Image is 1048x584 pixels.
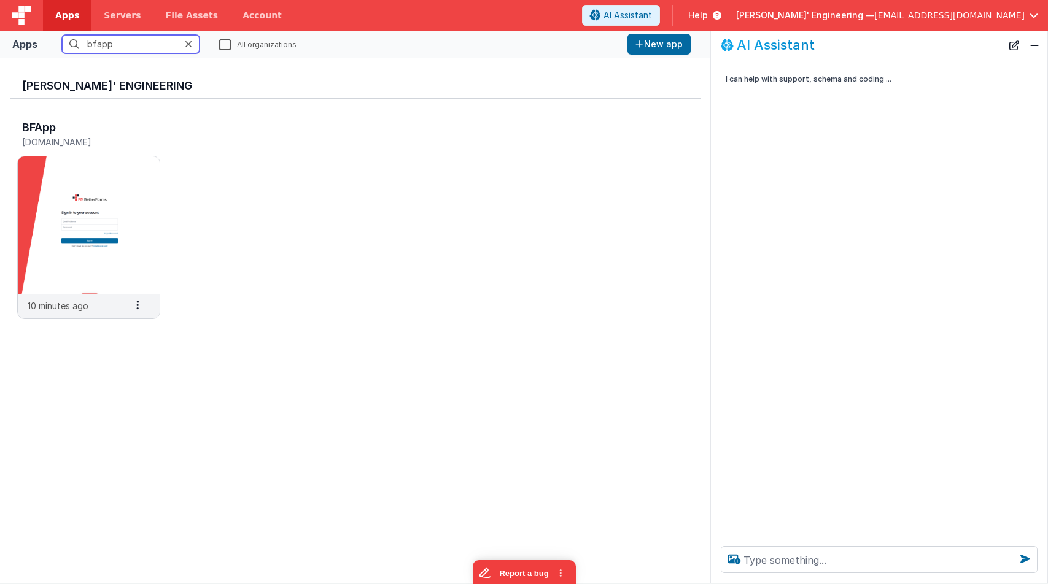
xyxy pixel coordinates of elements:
p: 10 minutes ago [28,299,88,312]
span: Help [688,9,708,21]
span: [EMAIL_ADDRESS][DOMAIN_NAME] [874,9,1025,21]
h5: [DOMAIN_NAME] [22,137,130,147]
span: [PERSON_NAME]' Engineering — [736,9,874,21]
button: [PERSON_NAME]' Engineering — [EMAIL_ADDRESS][DOMAIN_NAME] [736,9,1038,21]
button: New Chat [1006,37,1023,54]
h2: AI Assistant [737,37,815,52]
span: Servers [104,9,141,21]
p: I can help with support, schema and coding ... [726,72,1001,85]
button: Close [1027,37,1042,54]
input: Search apps [62,35,200,53]
span: File Assets [166,9,219,21]
label: All organizations [219,38,297,50]
button: AI Assistant [582,5,660,26]
div: Apps [12,37,37,52]
h3: [PERSON_NAME]' Engineering [22,80,688,92]
span: Apps [55,9,79,21]
button: New app [627,34,691,55]
span: AI Assistant [604,9,652,21]
h3: BFApp [22,121,56,134]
